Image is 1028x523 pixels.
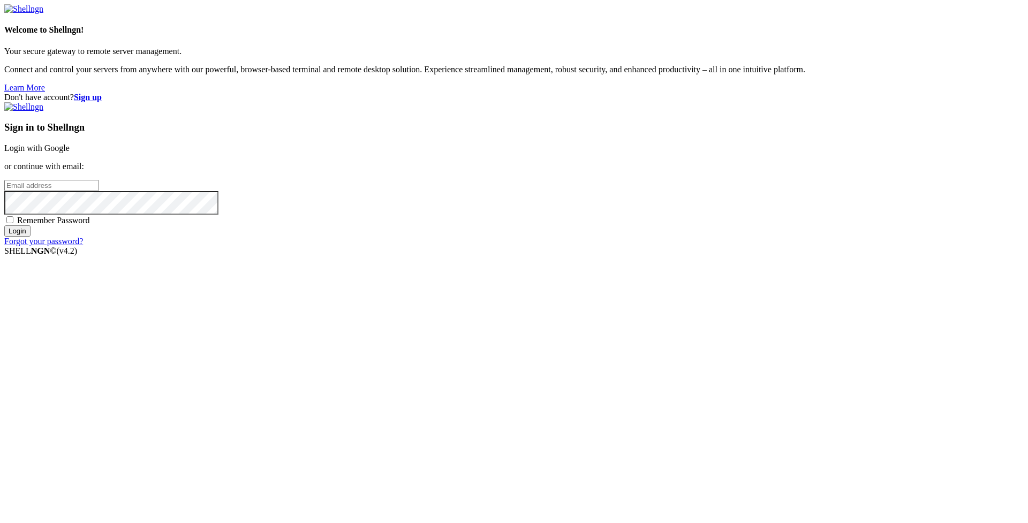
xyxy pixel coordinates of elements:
[4,122,1024,133] h3: Sign in to Shellngn
[4,47,1024,56] p: Your secure gateway to remote server management.
[4,93,1024,102] div: Don't have account?
[4,162,1024,171] p: or continue with email:
[4,4,43,14] img: Shellngn
[74,93,102,102] a: Sign up
[4,180,99,191] input: Email address
[4,83,45,92] a: Learn More
[57,246,78,255] span: 4.2.0
[4,237,83,246] a: Forgot your password?
[4,65,1024,74] p: Connect and control your servers from anywhere with our powerful, browser-based terminal and remo...
[4,246,77,255] span: SHELL ©
[31,246,50,255] b: NGN
[17,216,90,225] span: Remember Password
[4,25,1024,35] h4: Welcome to Shellngn!
[4,102,43,112] img: Shellngn
[6,216,13,223] input: Remember Password
[4,143,70,153] a: Login with Google
[4,225,31,237] input: Login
